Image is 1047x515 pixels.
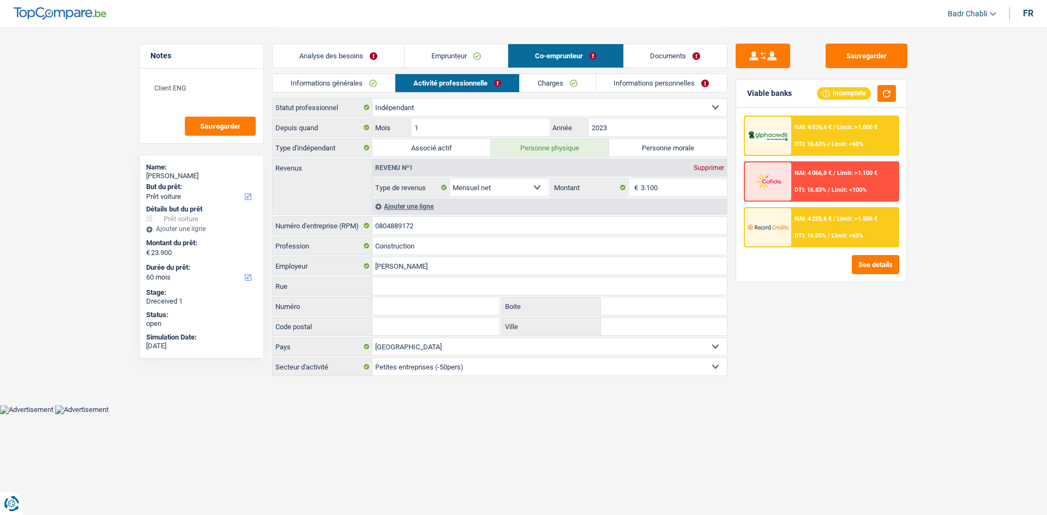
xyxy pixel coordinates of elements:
img: TopCompare Logo [14,7,106,20]
label: Type de revenus [372,179,450,196]
button: See details [852,255,899,274]
label: Secteur d'activité [273,358,372,375]
span: Limit: <60% [832,141,863,148]
div: Status: [146,311,257,319]
span: / [828,232,830,239]
span: Limit: <65% [832,232,863,239]
div: Viable banks [747,89,792,98]
span: Limit: >1.506 € [837,215,877,222]
span: / [828,141,830,148]
label: Ville [502,318,601,335]
label: Code postal [273,318,372,335]
span: € [146,249,150,257]
label: Année [550,119,588,136]
a: Activité professionnelle [395,74,519,92]
div: open [146,319,257,328]
label: Associé actif [372,139,491,156]
a: Emprunteur [405,44,508,68]
label: Type d'indépendant [273,139,372,156]
label: Profession [273,237,372,255]
a: Charges [520,74,595,92]
a: Co-emprunteur [508,44,623,68]
label: Numéro d'entreprise (RPM) [273,217,372,234]
label: Personne physique [491,139,609,156]
label: Montant [551,179,629,196]
a: Informations personnelles [596,74,727,92]
span: Badr Chabli [948,9,987,19]
span: NAI: 4 066,8 € [795,169,832,177]
div: Revenu nº1 [372,165,416,171]
div: Name: [146,163,257,172]
input: MM [412,119,550,136]
label: Employeur [273,257,372,275]
div: Ajouter une ligne [146,225,257,233]
label: Statut professionnel [273,99,372,116]
span: NAI: 4 076,6 € [795,124,832,131]
label: Personne morale [609,139,727,156]
span: Sauvegarder [200,123,240,130]
div: fr [1023,8,1033,19]
label: But du prêt: [146,183,255,191]
div: Dreceived 1 [146,297,257,306]
span: / [833,124,835,131]
span: DTI: 16.63% [795,141,826,148]
a: Badr Chabli [939,5,996,23]
a: Analyse des besoins [273,44,404,68]
label: Pays [273,338,372,355]
img: Record Credits [748,217,788,237]
button: Sauvegarder [826,44,907,68]
span: Limit: <100% [832,186,867,193]
div: Supprimer [691,165,727,171]
label: Montant du prêt: [146,239,255,247]
div: Simulation Date: [146,333,257,342]
img: Cofidis [748,171,788,191]
button: Sauvegarder [185,117,256,136]
div: [PERSON_NAME] [146,172,257,180]
img: AlphaCredit [748,130,788,142]
label: Numéro [273,298,372,315]
a: Documents [624,44,727,68]
div: [DATE] [146,342,257,350]
span: DTI: 16.83% [795,186,826,193]
label: Mois [372,119,411,136]
span: DTI: 16.05% [795,232,826,239]
span: / [833,215,835,222]
div: Ajouter une ligne [372,198,727,214]
span: / [833,169,835,177]
span: / [828,186,830,193]
div: Détails but du prêt [146,205,257,214]
a: Informations générales [273,74,395,92]
label: Boite [502,298,601,315]
img: Advertisement [55,405,109,414]
label: Depuis quand [273,119,372,136]
label: Durée du prêt: [146,263,255,272]
span: Limit: >1.000 € [837,124,877,131]
input: AAAA [589,119,727,136]
h5: Notes [151,51,252,60]
label: Rue [273,277,372,295]
div: Stage: [146,288,257,297]
label: Revenus [273,159,372,172]
span: NAI: 4 225,6 € [795,215,832,222]
div: Incomplete [817,87,871,99]
span: € [629,179,641,196]
span: Limit: >1.100 € [837,169,877,177]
